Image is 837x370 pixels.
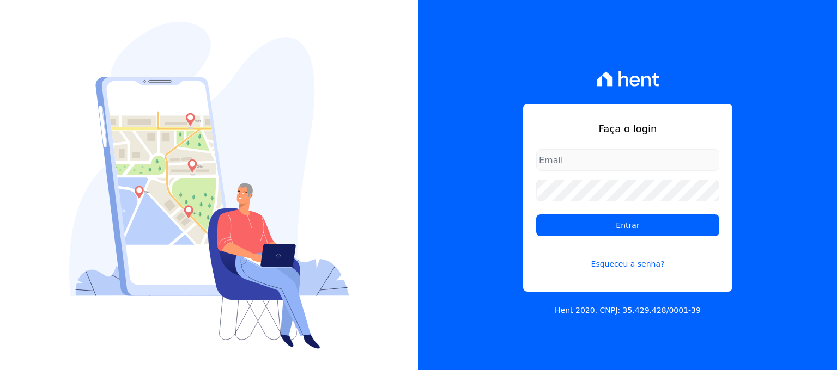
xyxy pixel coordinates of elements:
[69,22,349,349] img: Login
[536,149,719,171] input: Email
[555,305,701,316] p: Hent 2020. CNPJ: 35.429.428/0001-39
[536,214,719,236] input: Entrar
[536,121,719,136] h1: Faça o login
[536,245,719,270] a: Esqueceu a senha?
